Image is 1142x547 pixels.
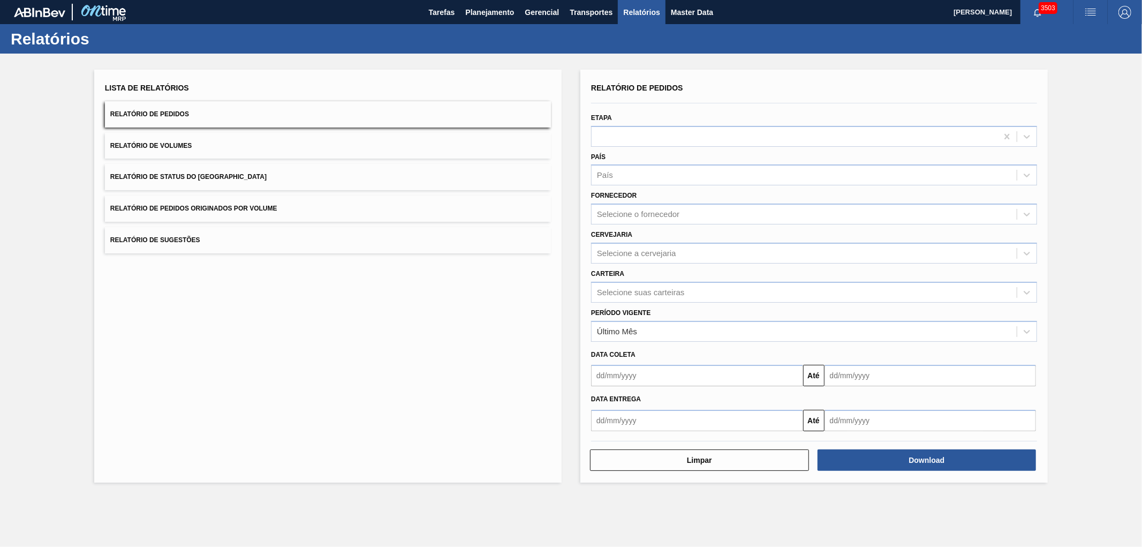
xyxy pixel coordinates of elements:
img: TNhmsLtSVTkK8tSr43FrP2fwEKptu5GPRR3wAAAABJRU5ErkJggg== [14,8,65,17]
span: Lista de Relatórios [105,84,189,92]
button: Relatório de Sugestões [105,227,551,253]
button: Relatório de Pedidos Originados por Volume [105,196,551,222]
button: Até [803,410,825,431]
div: Selecione o fornecedor [597,210,679,219]
img: userActions [1084,6,1097,19]
span: Transportes [570,6,612,19]
span: Relatório de Pedidos Originados por Volume [110,205,277,212]
div: Último Mês [597,327,637,336]
label: Cervejaria [591,231,632,238]
span: Master Data [671,6,713,19]
input: dd/mm/yyyy [591,410,803,431]
button: Relatório de Volumes [105,133,551,159]
button: Relatório de Status do [GEOGRAPHIC_DATA] [105,164,551,190]
span: 3503 [1039,2,1057,14]
span: Data entrega [591,395,641,403]
span: Relatório de Pedidos [110,110,189,118]
label: Carteira [591,270,624,278]
button: Limpar [590,449,809,471]
span: Gerencial [525,6,559,19]
span: Data coleta [591,351,636,358]
button: Notificações [1020,5,1055,20]
label: País [591,153,606,161]
div: Selecione suas carteiras [597,288,684,297]
div: País [597,171,613,180]
button: Download [818,449,1037,471]
input: dd/mm/yyyy [825,410,1037,431]
input: dd/mm/yyyy [591,365,803,386]
div: Selecione a cervejaria [597,249,676,258]
button: Até [803,365,825,386]
label: Período Vigente [591,309,651,317]
span: Relatório de Status do [GEOGRAPHIC_DATA] [110,173,267,181]
input: dd/mm/yyyy [825,365,1037,386]
h1: Relatórios [11,33,201,45]
span: Planejamento [465,6,514,19]
span: Relatório de Pedidos [591,84,683,92]
label: Fornecedor [591,192,637,199]
span: Tarefas [429,6,455,19]
button: Relatório de Pedidos [105,101,551,128]
img: Logout [1118,6,1131,19]
label: Etapa [591,114,612,122]
span: Relatórios [623,6,660,19]
span: Relatório de Sugestões [110,236,200,244]
span: Relatório de Volumes [110,142,192,149]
